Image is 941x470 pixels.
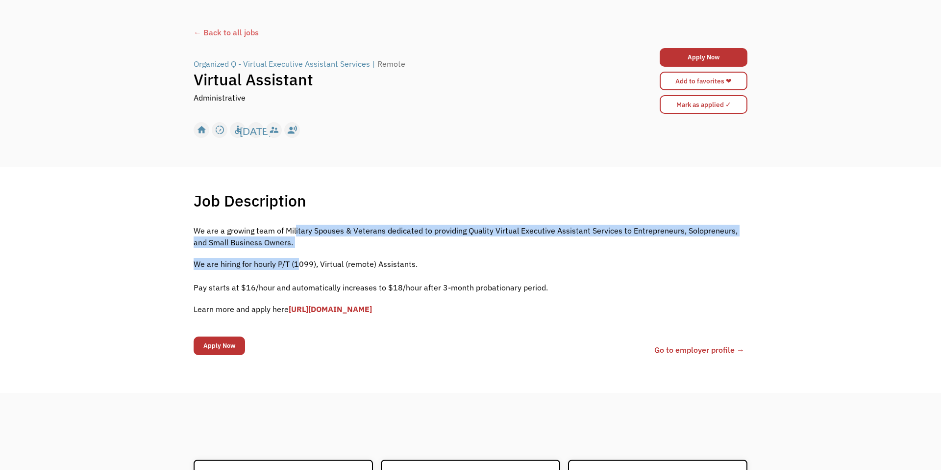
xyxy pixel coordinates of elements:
div: accessible [233,123,243,137]
a: Apply Now [660,48,747,67]
div: home [197,123,207,137]
a: Go to employer profile → [654,344,744,356]
p: Learn more and apply here [194,303,747,315]
form: Mark as applied form [660,93,747,116]
form: Email Form [194,334,245,358]
a: [URL][DOMAIN_NAME] [289,304,372,314]
a: ← Back to all jobs [194,26,747,38]
div: Remote [377,58,405,70]
h1: Job Description [194,191,306,210]
div: [DATE] [240,123,272,137]
div: Administrative [194,92,246,104]
div: Organized Q - Virtual Executive Assistant Services [194,58,370,70]
h1: Virtual Assistant [194,70,609,89]
input: Apply Now [194,337,245,355]
div: supervisor_account [269,123,279,137]
div: slow_motion_video [215,123,225,137]
div: | [372,58,375,70]
p: We are hiring for hourly P/T (1099), Virtual (remote) Assistants. ‍ Pay starts at $16/hour and au... [194,258,747,293]
div: record_voice_over [287,123,297,137]
input: Mark as applied ✓ [660,95,747,114]
a: Add to favorites ❤ [660,72,747,90]
a: Organized Q - Virtual Executive Assistant Services|Remote [194,58,408,70]
p: We are a growing team of Military Spouses & Veterans dedicated to providing Quality Virtual Execu... [194,225,747,248]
